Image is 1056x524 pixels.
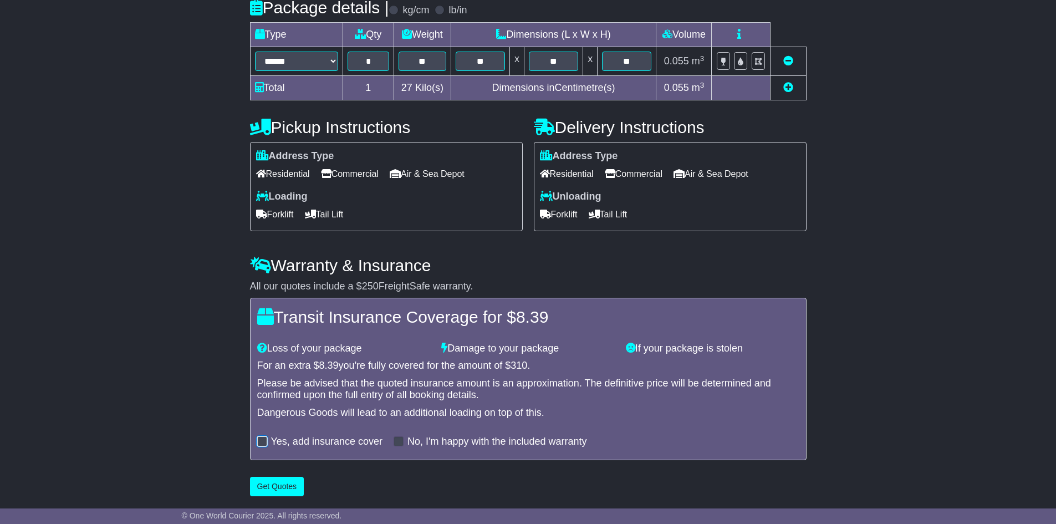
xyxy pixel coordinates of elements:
[250,477,304,496] button: Get Quotes
[343,23,394,47] td: Qty
[516,308,548,326] span: 8.39
[256,150,334,162] label: Address Type
[257,378,799,401] div: Please be advised that the quoted insurance amount is an approximation. The definitive price will...
[511,360,527,371] span: 310
[305,206,344,223] span: Tail Lift
[664,55,689,67] span: 0.055
[250,118,523,136] h4: Pickup Instructions
[534,118,807,136] h4: Delivery Instructions
[692,82,705,93] span: m
[256,165,310,182] span: Residential
[540,191,601,203] label: Unloading
[700,54,705,63] sup: 3
[451,23,656,47] td: Dimensions (L x W x H)
[343,76,394,100] td: 1
[540,206,578,223] span: Forklift
[401,82,412,93] span: 27
[509,47,524,76] td: x
[448,4,467,17] label: lb/in
[250,76,343,100] td: Total
[256,191,308,203] label: Loading
[257,360,799,372] div: For an extra $ you're fully covered for the amount of $ .
[250,256,807,274] h4: Warranty & Insurance
[540,165,594,182] span: Residential
[620,343,805,355] div: If your package is stolen
[674,165,748,182] span: Air & Sea Depot
[319,360,339,371] span: 8.39
[250,23,343,47] td: Type
[692,55,705,67] span: m
[250,281,807,293] div: All our quotes include a $ FreightSafe warranty.
[540,150,618,162] label: Address Type
[394,23,451,47] td: Weight
[256,206,294,223] span: Forklift
[321,165,379,182] span: Commercial
[783,82,793,93] a: Add new item
[390,165,465,182] span: Air & Sea Depot
[583,47,598,76] td: x
[605,165,662,182] span: Commercial
[182,511,342,520] span: © One World Courier 2025. All rights reserved.
[271,436,382,448] label: Yes, add insurance cover
[362,281,379,292] span: 250
[394,76,451,100] td: Kilo(s)
[783,55,793,67] a: Remove this item
[700,81,705,89] sup: 3
[257,407,799,419] div: Dangerous Goods will lead to an additional loading on top of this.
[252,343,436,355] div: Loss of your package
[664,82,689,93] span: 0.055
[257,308,799,326] h4: Transit Insurance Coverage for $
[402,4,429,17] label: kg/cm
[436,343,620,355] div: Damage to your package
[451,76,656,100] td: Dimensions in Centimetre(s)
[407,436,587,448] label: No, I'm happy with the included warranty
[656,23,712,47] td: Volume
[589,206,628,223] span: Tail Lift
